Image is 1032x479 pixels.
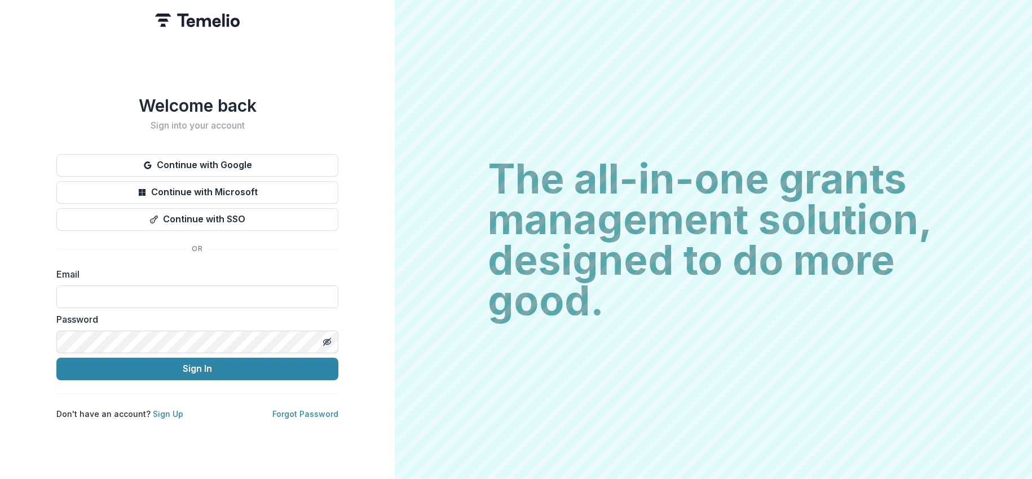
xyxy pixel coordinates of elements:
h1: Welcome back [56,95,338,116]
h2: Sign into your account [56,120,338,131]
button: Continue with Microsoft [56,181,338,204]
label: Email [56,267,332,281]
button: Sign In [56,358,338,380]
button: Continue with SSO [56,208,338,231]
a: Forgot Password [272,409,338,419]
a: Sign Up [153,409,183,419]
p: Don't have an account? [56,408,183,420]
img: Temelio [155,14,240,27]
button: Toggle password visibility [318,333,336,351]
label: Password [56,313,332,326]
button: Continue with Google [56,154,338,177]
